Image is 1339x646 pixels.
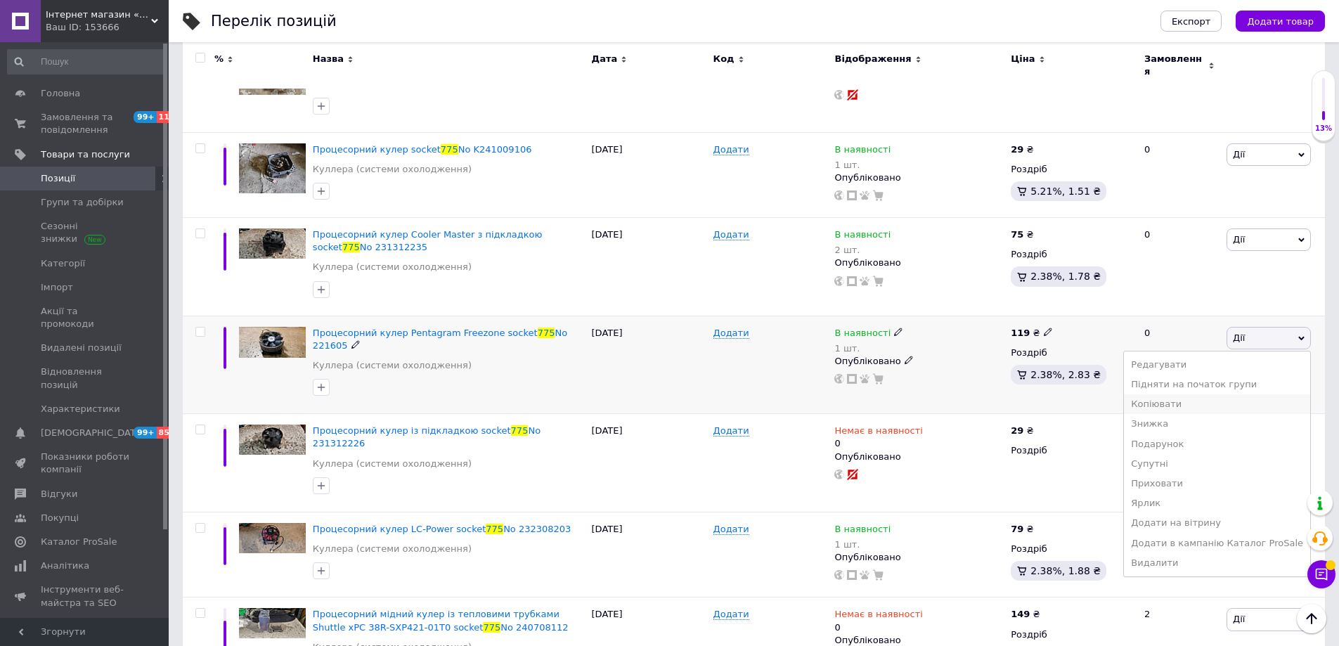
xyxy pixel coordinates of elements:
[592,53,618,65] span: Дата
[1124,434,1310,454] li: Подарунок
[313,609,559,632] span: Процесорний мідний кулер із тепловими трубками Shuttle xPC 38R-SXP421-01T0 socket
[1011,608,1040,621] div: ₴
[1124,394,1310,414] li: Копіювати
[500,622,568,633] span: No 240708112
[1030,369,1101,380] span: 2.38%, 2.83 ₴
[1307,560,1335,588] button: Чат з покупцем
[588,218,710,316] div: [DATE]
[239,523,306,553] img: Процессорный куллер LC-Power socket 775 № 232308203
[1011,543,1132,555] div: Роздріб
[588,316,710,414] div: [DATE]
[834,172,1004,184] div: Опубліковано
[1011,229,1023,240] b: 75
[313,458,472,470] a: Куллера (системи охолодження)
[1124,375,1310,394] li: Підняти на початок групи
[313,229,543,252] span: Процесорний кулер Cooler Master з підкладкою socket
[239,143,306,193] img: Процессорный куллер socket 775 № K241009106
[313,543,472,555] a: Куллера (системи охолодження)
[313,261,472,273] a: Куллера (системи охолодження)
[1124,474,1310,493] li: Приховати
[834,608,922,633] div: 0
[834,609,922,624] span: Немає в наявності
[713,524,749,535] span: Додати
[157,111,173,123] span: 11
[834,539,891,550] div: 1 шт.
[360,242,427,252] span: No 231312235
[41,342,122,354] span: Видалені позиції
[211,14,337,29] div: Перелік позицій
[713,609,749,620] span: Додати
[41,512,79,524] span: Покупці
[1030,186,1101,197] span: 5.21%, 1.51 ₴
[1011,524,1023,534] b: 79
[41,536,117,548] span: Каталог ProSale
[313,524,571,534] a: Процесорний кулер LC-Power socket775No 232308203
[834,144,891,159] span: В наявності
[313,425,541,448] a: Процесорний кулер із підкладкою socket775No 231312226
[1136,316,1223,414] div: 0
[1030,565,1101,576] span: 2.38%, 1.88 ₴
[588,132,710,218] div: [DATE]
[41,111,130,136] span: Замовлення та повідомлення
[486,524,503,534] span: 775
[1011,523,1033,536] div: ₴
[511,425,529,436] span: 775
[588,512,710,597] div: [DATE]
[834,343,903,354] div: 1 шт.
[1144,53,1205,78] span: Замовлення
[834,245,891,255] div: 2 шт.
[41,305,130,330] span: Акції та промокоди
[1124,493,1310,513] li: Ярлик
[313,328,567,351] a: Процесорний кулер Pentagram Freezone socket775No 221605
[1011,425,1023,436] b: 29
[713,425,749,437] span: Додати
[46,8,151,21] span: Інтернет магазин «Tovara.net»
[834,425,922,450] div: 0
[1124,513,1310,533] li: Додати на вітрину
[41,451,130,476] span: Показники роботи компанії
[834,524,891,538] span: В наявності
[588,414,710,512] div: [DATE]
[134,427,157,439] span: 99+
[1011,248,1132,261] div: Роздріб
[1124,454,1310,474] li: Супутні
[713,53,735,65] span: Код
[41,196,124,209] span: Групи та добірки
[214,53,224,65] span: %
[503,524,571,534] span: No 232308203
[1011,143,1033,156] div: ₴
[41,257,85,270] span: Категорії
[1011,327,1052,340] div: ₴
[313,524,486,534] span: Процесорний кулер LC-Power socket
[239,608,306,638] img: Процессорный медный куллер с тепловыми трубками Shuttle xPC 38R-SXP421-01T0 socket 775 № 240708112
[134,111,157,123] span: 99+
[483,622,500,633] span: 775
[1011,425,1033,437] div: ₴
[834,451,1004,463] div: Опубліковано
[41,148,130,161] span: Товари та послуги
[313,609,569,632] a: Процесорний мідний кулер із тепловими трубками Shuttle xPC 38R-SXP421-01T0 socket775No 240708112
[1011,144,1023,155] b: 29
[313,425,511,436] span: Процесорний кулер із підкладкою socket
[713,229,749,240] span: Додати
[342,242,360,252] span: 775
[157,427,173,439] span: 85
[313,144,441,155] span: Процесорний кулер socket
[1136,218,1223,316] div: 0
[713,144,749,155] span: Додати
[1233,332,1245,343] span: Дії
[1011,328,1030,338] b: 119
[538,328,555,338] span: 775
[7,49,166,75] input: Пошук
[1312,124,1335,134] div: 13%
[834,355,1004,368] div: Опубліковано
[41,427,145,439] span: [DEMOGRAPHIC_DATA]
[239,327,306,358] img: Процессорный куллер Pentagram Freezone socket 775 № 221605
[41,281,73,294] span: Імпорт
[1233,149,1245,160] span: Дії
[313,53,344,65] span: Назва
[313,359,472,372] a: Куллера (системи охолодження)
[1124,534,1310,553] li: Додати в кампанію Каталог ProSale
[1011,53,1035,65] span: Ціна
[313,163,472,176] a: Куллера (системи охолодження)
